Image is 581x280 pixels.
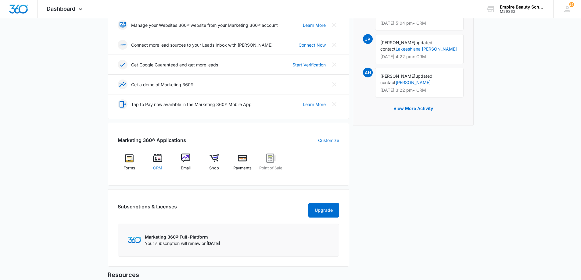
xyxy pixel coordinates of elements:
[131,81,193,88] p: Get a demo of Marketing 360®
[380,88,458,92] p: [DATE] 3:22 pm • CRM
[47,5,75,12] span: Dashboard
[209,165,219,171] span: Shop
[299,42,326,48] a: Connect Now
[363,34,373,44] span: JP
[380,73,415,79] span: [PERSON_NAME]
[569,2,574,7] span: 142
[108,270,474,279] h5: Resources
[329,80,339,89] button: Close
[128,237,141,243] img: Marketing 360 Logo
[500,9,544,14] div: account id
[153,165,162,171] span: CRM
[303,22,326,28] a: Learn More
[380,21,458,25] p: [DATE] 5:04 pm • CRM
[569,2,574,7] div: notifications count
[118,136,186,144] h2: Marketing 360® Applications
[396,80,431,85] a: [PERSON_NAME]
[145,234,220,240] p: Marketing 360® Full-Platform
[380,55,458,59] p: [DATE] 4:22 pm • CRM
[259,165,282,171] span: Point of Sale
[206,241,220,246] span: [DATE]
[396,46,457,51] a: Lakeeshiana [PERSON_NAME]
[387,101,439,116] button: View More Activity
[308,203,339,218] button: Upgrade
[131,42,273,48] p: Connect more lead sources to your Leads Inbox with [PERSON_NAME]
[303,101,326,108] a: Learn More
[131,101,252,108] p: Tap to Pay now available in the Marketing 360® Mobile App
[146,154,169,175] a: CRM
[292,62,326,68] a: Start Verification
[500,5,544,9] div: account name
[318,137,339,144] a: Customize
[181,165,191,171] span: Email
[380,40,415,45] span: [PERSON_NAME]
[363,68,373,77] span: AH
[131,62,218,68] p: Get Google Guaranteed and get more leads
[329,40,339,50] button: Close
[259,154,282,175] a: Point of Sale
[118,154,141,175] a: Forms
[329,60,339,69] button: Close
[233,165,252,171] span: Payments
[174,154,198,175] a: Email
[124,165,135,171] span: Forms
[118,203,177,215] h2: Subscriptions & Licenses
[145,240,220,246] p: Your subscription will renew on
[329,99,339,109] button: Close
[131,22,278,28] p: Manage your Websites 360® website from your Marketing 360® account
[203,154,226,175] a: Shop
[329,20,339,30] button: Close
[231,154,254,175] a: Payments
